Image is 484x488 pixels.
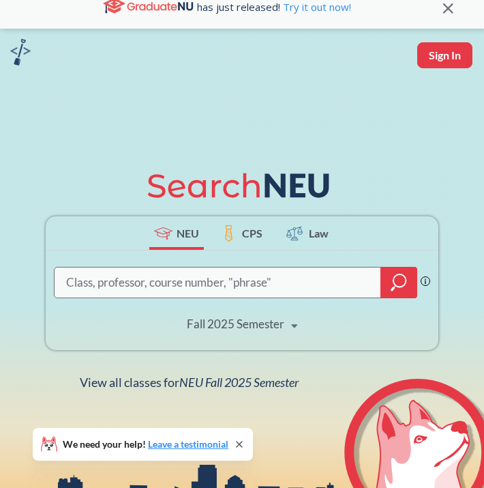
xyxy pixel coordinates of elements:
[380,267,417,298] div: magnifying glass
[10,39,31,66] img: sandbox logo
[187,317,284,332] div: Fall 2025 Semester
[309,225,329,241] span: Law
[10,39,31,70] a: sandbox logo
[63,440,228,449] span: We need your help!
[177,225,199,241] span: NEU
[242,225,262,241] span: CPS
[179,375,299,390] span: NEU Fall 2025 Semester
[65,269,371,296] input: Class, professor, course number, "phrase"
[417,42,472,68] button: Sign In
[148,438,228,450] a: Leave a testimonial
[80,375,299,390] span: View all classes for
[391,273,407,292] svg: magnifying glass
